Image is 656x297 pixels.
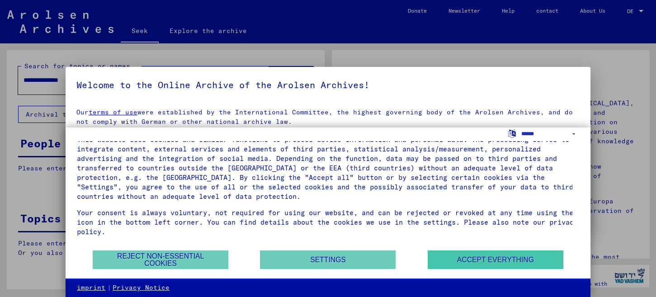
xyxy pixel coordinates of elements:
font: were established by the International Committee, the highest governing body of the Arolsen Archiv... [76,108,573,126]
a: terms of use [89,108,137,116]
font: Accept everything [457,256,534,264]
label: Select language [507,128,517,137]
font: Our [76,108,89,116]
select: Select language [521,127,579,141]
font: This website uses cookies and similar functions to process device information and personal data. ... [77,135,573,201]
font: Welcome to the Online Archive of the Arolsen Archives! [76,79,369,90]
font: Privacy Notice [113,283,170,292]
font: imprint [77,283,105,292]
font: Your consent is always voluntary, not required for using our website, and can be rejected or revo... [77,208,578,236]
font: Settings [310,256,346,264]
font: Reject non-essential cookies [117,252,204,267]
